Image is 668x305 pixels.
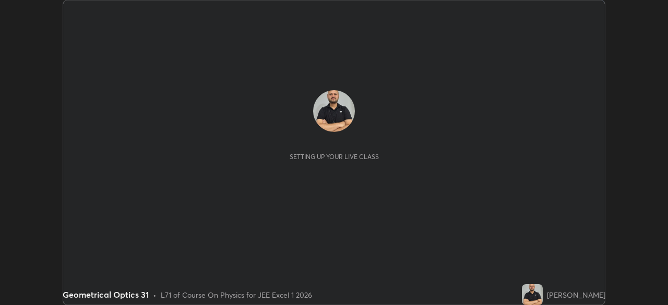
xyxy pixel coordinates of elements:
[63,288,149,301] div: Geometrical Optics 31
[290,153,379,161] div: Setting up your live class
[161,289,312,300] div: L71 of Course On Physics for JEE Excel 1 2026
[153,289,157,300] div: •
[547,289,605,300] div: [PERSON_NAME]
[522,284,543,305] img: 88abb398c7ca4b1491dfe396cc999ae1.jpg
[313,90,355,132] img: 88abb398c7ca4b1491dfe396cc999ae1.jpg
